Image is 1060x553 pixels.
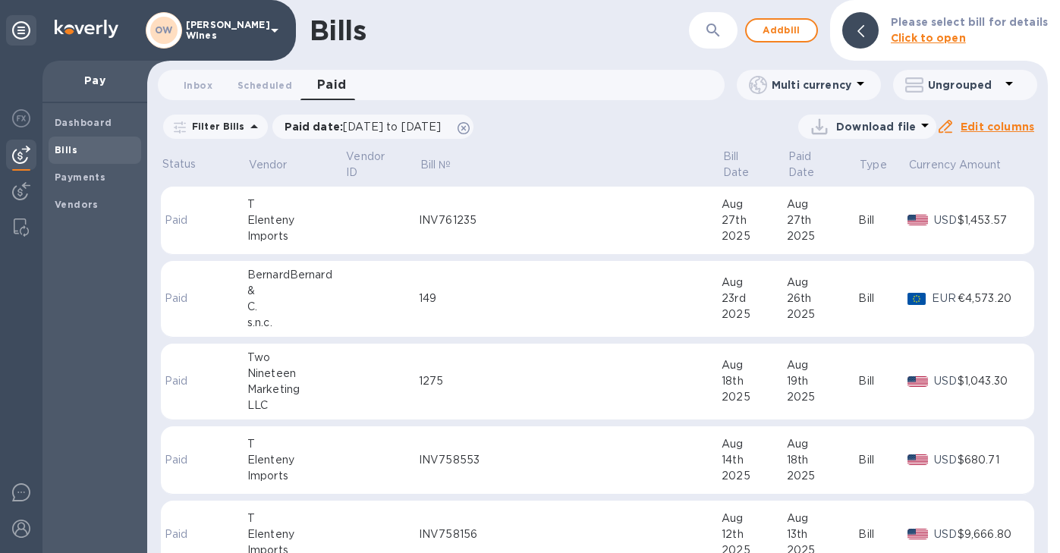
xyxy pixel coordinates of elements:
[55,20,118,38] img: Logo
[722,468,787,484] div: 2025
[787,511,859,526] div: Aug
[722,511,787,526] div: Aug
[787,306,859,322] div: 2025
[907,215,928,225] img: USD
[247,366,345,382] div: Nineteen
[787,291,859,306] div: 26th
[722,357,787,373] div: Aug
[272,115,474,139] div: Paid date:[DATE] to [DATE]
[722,212,787,228] div: 27th
[722,373,787,389] div: 18th
[722,452,787,468] div: 14th
[958,526,1022,542] div: $9,666.80
[722,436,787,452] div: Aug
[55,117,112,128] b: Dashboard
[891,32,966,44] b: Click to open
[722,389,787,405] div: 2025
[958,373,1022,389] div: $1,043.30
[247,315,345,331] div: s.n.c.
[858,291,907,306] div: Bill
[958,452,1022,468] div: $680.71
[787,212,859,228] div: 27th
[722,526,787,542] div: 12th
[787,275,859,291] div: Aug
[787,357,859,373] div: Aug
[787,196,859,212] div: Aug
[247,350,345,366] div: Two
[722,196,787,212] div: Aug
[247,283,345,299] div: &
[891,16,1048,28] b: Please select bill for details
[787,373,859,389] div: 19th
[346,149,417,181] span: Vendor ID
[165,291,193,306] p: Paid
[723,149,766,181] p: Bill Date
[772,77,851,93] p: Multi currency
[186,20,262,41] p: [PERSON_NAME] Wines
[928,77,1000,93] p: Ungrouped
[247,299,345,315] div: C.
[959,157,1002,173] p: Amount
[249,157,288,173] p: Vendor
[55,144,77,156] b: Bills
[247,452,345,468] div: Elenteny
[934,212,958,228] p: USD
[907,454,928,465] img: USD
[155,24,173,36] b: OW
[420,157,451,173] p: Bill №
[247,228,345,244] div: Imports
[788,149,838,181] p: Paid Date
[165,452,193,468] p: Paid
[787,468,859,484] div: 2025
[722,228,787,244] div: 2025
[247,212,345,228] div: Elenteny
[787,389,859,405] div: 2025
[909,157,956,173] p: Currency
[745,18,818,42] button: Addbill
[860,157,887,173] p: Type
[184,77,212,93] span: Inbox
[310,14,366,46] h1: Bills
[419,212,722,228] div: INV761235
[186,120,245,133] p: Filter Bills
[247,526,345,542] div: Elenteny
[788,149,857,181] span: Paid Date
[162,156,197,172] p: Status
[934,373,958,389] p: USD
[247,382,345,397] div: Marketing
[836,119,916,134] p: Download file
[787,436,859,452] div: Aug
[858,452,907,468] div: Bill
[165,373,193,389] p: Paid
[759,21,804,39] span: Add bill
[247,397,345,413] div: LLC
[419,291,722,306] div: 149
[787,228,859,244] div: 2025
[165,526,193,542] p: Paid
[6,15,36,46] div: Unpin categories
[237,77,292,93] span: Scheduled
[858,526,907,542] div: Bill
[419,526,722,542] div: INV758156
[55,171,105,183] b: Payments
[858,212,907,228] div: Bill
[346,149,398,181] p: Vendor ID
[420,157,471,173] span: Bill №
[317,74,347,96] span: Paid
[787,452,859,468] div: 18th
[723,149,785,181] span: Bill Date
[247,436,345,452] div: T
[722,306,787,322] div: 2025
[787,526,859,542] div: 13th
[247,196,345,212] div: T
[907,376,928,387] img: USD
[722,291,787,306] div: 23rd
[343,121,441,133] span: [DATE] to [DATE]
[934,526,958,542] p: USD
[247,267,345,283] div: BernardBernard
[419,452,722,468] div: INV758553
[55,73,135,88] p: Pay
[961,121,1034,133] u: Edit columns
[247,468,345,484] div: Imports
